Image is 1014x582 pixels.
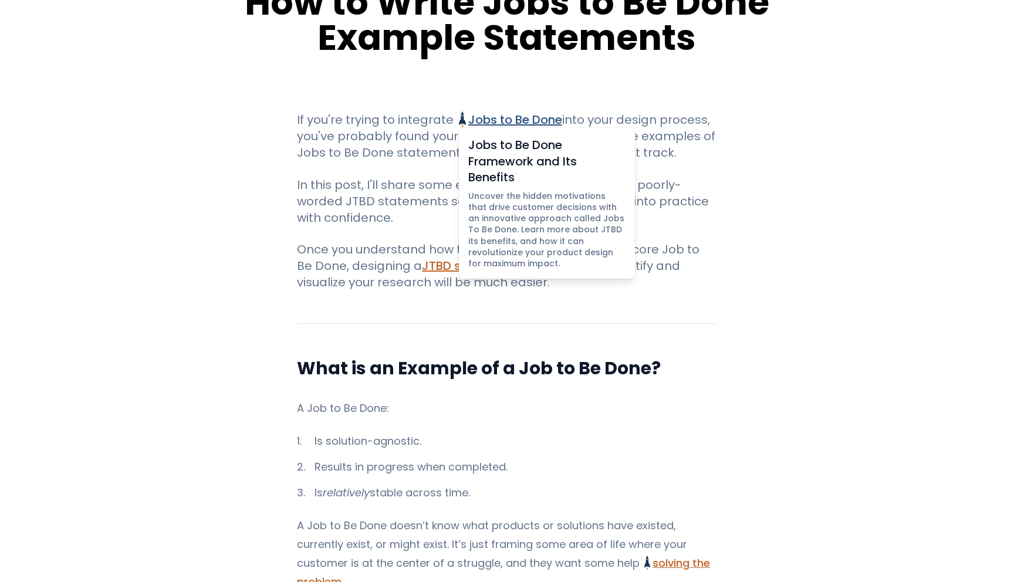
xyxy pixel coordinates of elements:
li: Results in progress when completed. [297,458,716,476]
li: Is stable across time. [297,483,716,502]
em: relatively [323,485,370,500]
p: If you're trying to integrate into your design process, you've probably found yourself looking fo... [297,111,716,161]
a: Jobs to Be DoneJobs to Be Done Framework and Its BenefitsUncover the hidden motivations that driv... [459,111,562,128]
span: Uncover the hidden motivations that drive customer decisions with an innovative approach called J... [468,191,626,270]
p: Once you understand how to formulate your customers' core Job to Be Done, designing a to quantify... [297,241,716,290]
a: JTBD survey or questionairre [422,258,589,274]
li: Is solution-agnostic. [297,432,716,451]
span: Jobs to Be Done Framework and Its Benefits [468,137,626,186]
h2: What is an Example of a Job to Be Done? [297,357,716,380]
p: In this post, I'll share some examples of well-worded and poorly-worded JTBD statements so that y... [297,177,716,226]
p: A Job to Be Done: [297,399,716,418]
